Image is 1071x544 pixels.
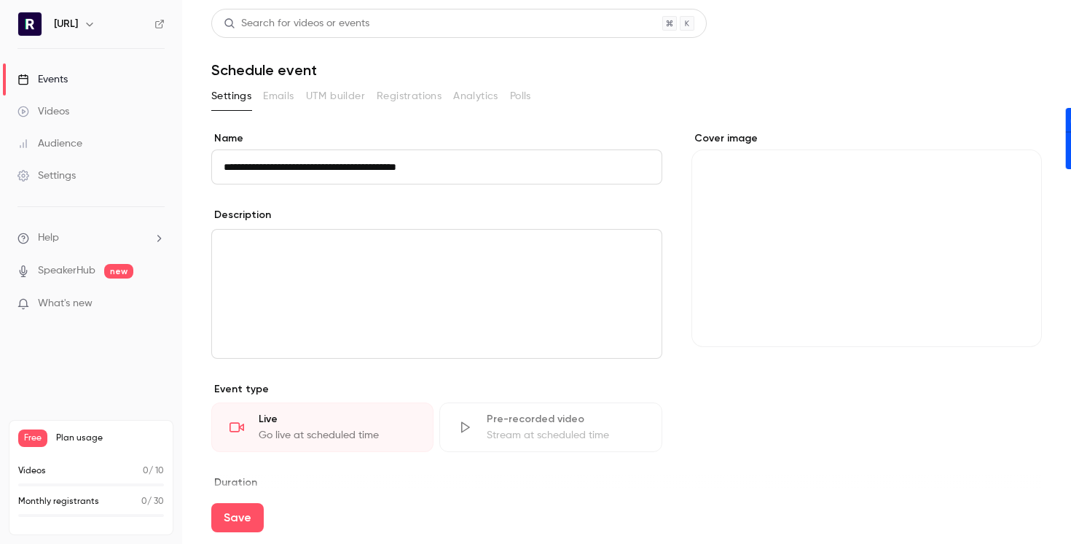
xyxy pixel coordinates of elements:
[18,430,47,447] span: Free
[18,12,42,36] img: Runnr.ai
[691,131,1042,347] section: Cover image
[211,503,264,532] button: Save
[211,61,1042,79] h1: Schedule event
[17,230,165,246] li: help-dropdown-opener
[17,72,68,87] div: Events
[510,89,531,104] span: Polls
[263,89,294,104] span: Emails
[143,467,149,475] span: 0
[17,168,76,183] div: Settings
[259,412,415,427] div: Live
[306,89,365,104] span: UTM builder
[17,104,69,119] div: Videos
[211,403,433,452] div: LiveGo live at scheduled time
[211,208,271,222] label: Description
[17,136,82,151] div: Audience
[38,296,93,311] span: What's new
[104,264,133,279] span: new
[487,428,643,443] div: Stream at scheduled time
[141,495,164,508] p: / 30
[211,229,662,359] section: description
[487,412,643,427] div: Pre-recorded video
[143,465,164,478] p: / 10
[38,263,95,279] a: SpeakerHub
[147,298,165,311] iframe: Noticeable Trigger
[439,403,662,452] div: Pre-recorded videoStream at scheduled time
[211,85,251,108] button: Settings
[259,428,415,443] div: Go live at scheduled time
[18,495,99,508] p: Monthly registrants
[691,131,1042,146] label: Cover image
[453,89,498,104] span: Analytics
[377,89,442,104] span: Registrations
[224,16,369,31] div: Search for videos or events
[18,465,46,478] p: Videos
[212,230,662,358] div: editor
[38,230,59,246] span: Help
[56,432,164,444] span: Plan usage
[54,17,78,31] h6: [URL]
[211,382,662,397] p: Event type
[141,497,147,506] span: 0
[211,131,662,146] label: Name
